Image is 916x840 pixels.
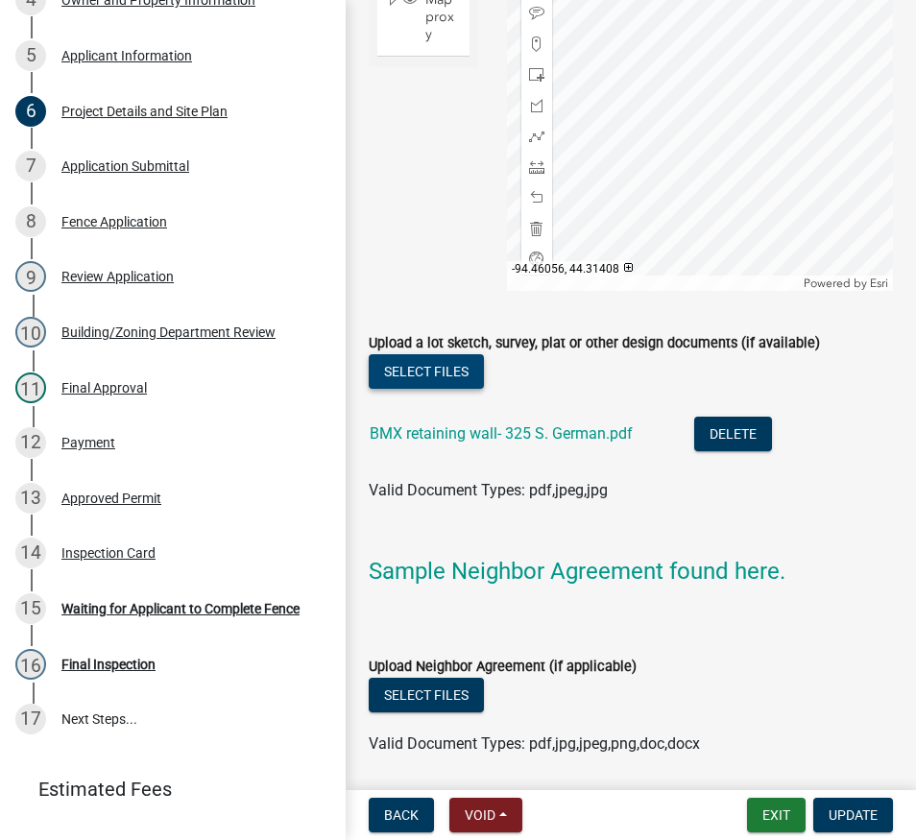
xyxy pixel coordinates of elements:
[61,49,192,62] div: Applicant Information
[813,798,893,832] button: Update
[15,483,46,514] div: 13
[61,215,167,228] div: Fence Application
[694,417,772,451] button: Delete
[829,807,878,823] span: Update
[369,337,820,350] label: Upload a lot sketch, survey, plat or other design documents (if available)
[15,649,46,680] div: 16
[370,424,633,443] a: BMX retaining wall- 325 S. German.pdf
[15,770,315,808] a: Estimated Fees
[870,276,888,290] a: Esri
[15,538,46,568] div: 14
[15,704,46,734] div: 17
[15,593,46,624] div: 15
[61,602,300,615] div: Waiting for Applicant to Complete Fence
[15,372,46,403] div: 11
[61,546,156,560] div: Inspection Card
[61,105,228,118] div: Project Details and Site Plan
[15,206,46,237] div: 8
[369,798,434,832] button: Back
[15,317,46,348] div: 10
[799,276,893,291] div: Powered by
[61,492,161,505] div: Approved Permit
[15,40,46,71] div: 5
[61,436,115,449] div: Payment
[369,481,608,499] span: Valid Document Types: pdf,jpeg,jpg
[384,807,419,823] span: Back
[61,658,156,671] div: Final Inspection
[15,151,46,181] div: 7
[694,425,772,444] wm-modal-confirm: Delete Document
[15,427,46,458] div: 12
[61,381,147,395] div: Final Approval
[369,734,700,753] span: Valid Document Types: pdf,jpg,jpeg,png,doc,docx
[61,159,189,173] div: Application Submittal
[15,96,46,127] div: 6
[449,798,522,832] button: Void
[61,325,276,339] div: Building/Zoning Department Review
[15,261,46,292] div: 9
[61,270,174,283] div: Review Application
[369,354,484,389] button: Select files
[465,807,495,823] span: Void
[369,558,785,585] a: Sample Neighbor Agreement found here.
[369,660,637,674] label: Upload Neighbor Agreement (if applicable)
[747,798,806,832] button: Exit
[369,678,484,712] button: Select files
